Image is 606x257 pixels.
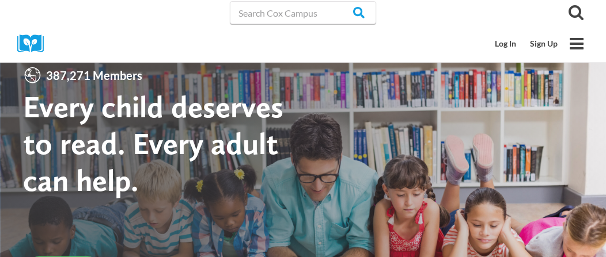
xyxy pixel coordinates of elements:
button: Open menu [565,32,589,56]
a: Log In [488,33,523,55]
input: Search Cox Campus [230,1,376,24]
a: Sign Up [523,33,565,55]
nav: Secondary Mobile Navigation [488,33,565,55]
span: 387,271 Members [41,66,147,85]
img: Cox Campus [17,34,52,52]
strong: Every child deserves to read. Every adult can help. [23,88,283,198]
